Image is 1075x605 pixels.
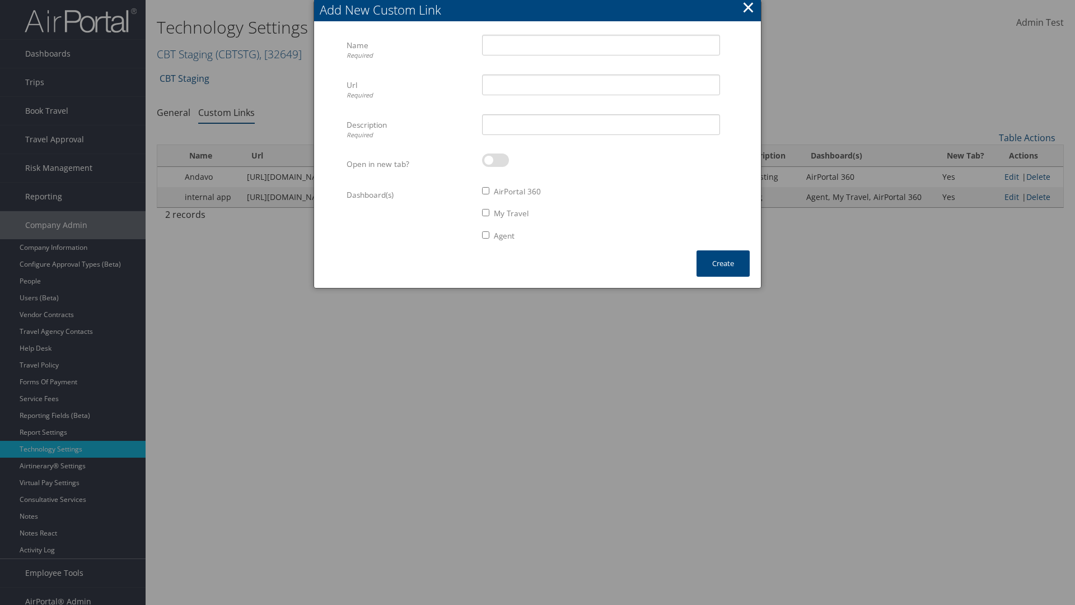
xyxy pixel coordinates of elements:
[347,153,474,175] label: Open in new tab?
[347,114,474,145] label: Description
[347,51,474,61] div: Required
[347,184,474,206] label: Dashboard(s)
[320,1,761,18] div: Add New Custom Link
[347,131,474,140] div: Required
[347,35,474,66] label: Name
[347,91,474,100] div: Required
[697,250,750,277] button: Create
[347,75,474,105] label: Url
[494,230,515,241] label: Agent
[494,186,541,197] label: AirPortal 360
[494,208,529,219] label: My Travel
